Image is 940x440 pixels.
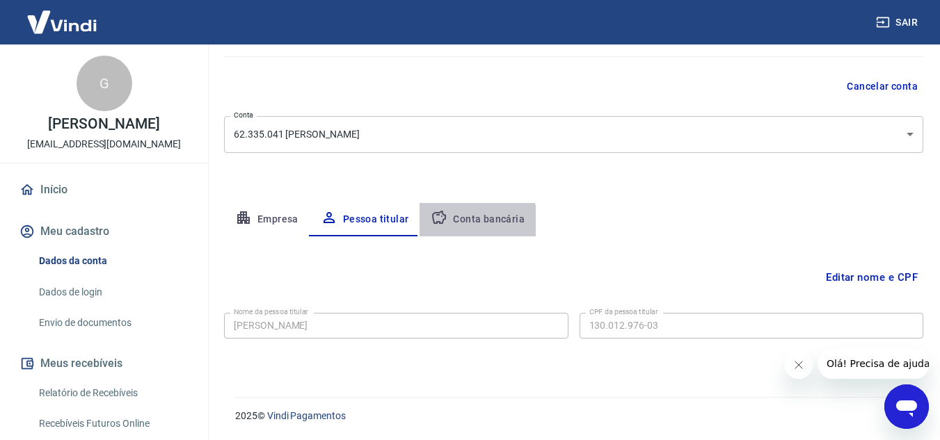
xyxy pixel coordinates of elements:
button: Meu cadastro [17,216,191,247]
label: Nome da pessoa titular [234,307,308,317]
label: Conta [234,110,253,120]
button: Conta bancária [420,203,536,236]
iframe: Fechar mensagem [785,351,813,379]
button: Empresa [224,203,310,236]
a: Relatório de Recebíveis [33,379,191,407]
p: 2025 © [235,409,907,423]
p: [PERSON_NAME] [48,117,159,131]
iframe: Mensagem da empresa [818,348,929,379]
p: [EMAIL_ADDRESS][DOMAIN_NAME] [27,137,181,152]
button: Sair [873,10,923,35]
button: Cancelar conta [841,74,923,99]
a: Envio de documentos [33,309,191,337]
a: Recebíveis Futuros Online [33,409,191,438]
a: Dados da conta [33,247,191,275]
iframe: Botão para abrir a janela de mensagens [884,384,929,429]
button: Meus recebíveis [17,348,191,379]
div: G [77,56,132,111]
a: Vindi Pagamentos [267,410,346,421]
a: Início [17,174,191,205]
button: Editar nome e CPF [820,264,923,291]
a: Dados de login [33,278,191,307]
img: Vindi [17,1,107,43]
span: Olá! Precisa de ajuda? [8,10,117,21]
div: 62.335.041 [PERSON_NAME] [224,116,923,153]
label: CPF da pessoa titular [589,307,658,317]
button: Pessoa titular [310,203,420,236]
